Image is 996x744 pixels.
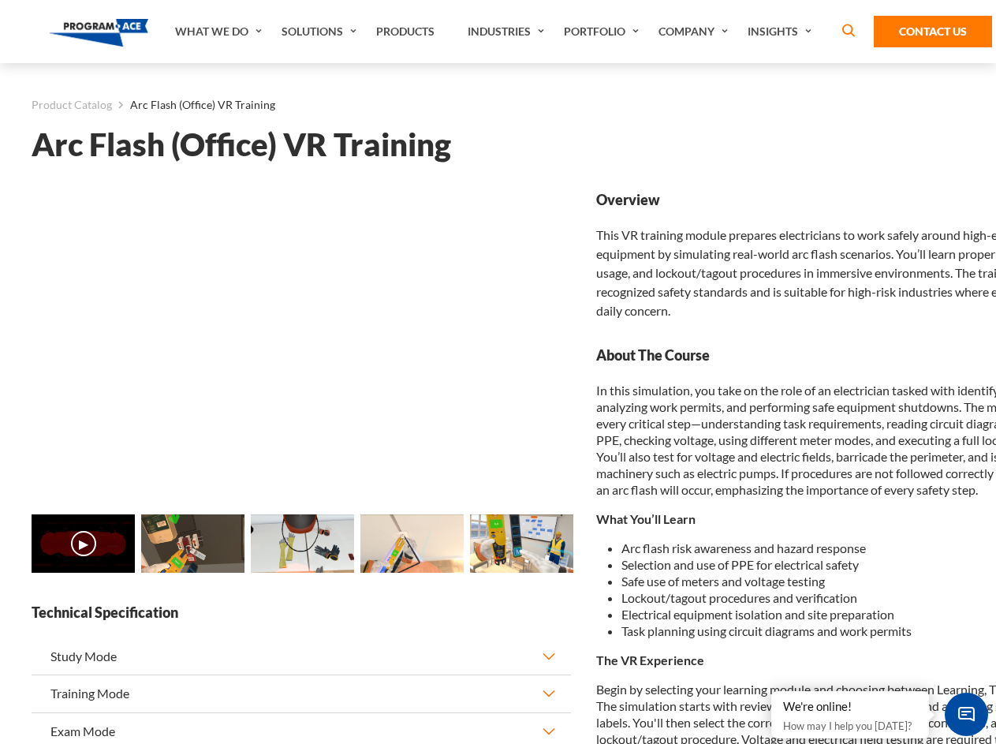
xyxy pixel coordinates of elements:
[32,638,571,675] button: Study Mode
[32,190,571,494] iframe: Arc Flash (Office) VR Training - Video 0
[32,675,571,712] button: Training Mode
[112,95,275,115] li: Arc Flash (Office) VR Training
[360,514,464,573] img: Arc Flash (Office) VR Training - Preview 3
[32,95,112,115] a: Product Catalog
[141,514,244,573] img: Arc Flash (Office) VR Training - Preview 1
[783,716,917,735] p: How may I help you [DATE]?
[49,19,149,47] img: Program-Ace
[874,16,992,47] a: Contact Us
[251,514,354,573] img: Arc Flash (Office) VR Training - Preview 2
[32,514,135,573] img: Arc Flash (Office) VR Training - Video 0
[470,514,573,573] img: Arc Flash (Office) VR Training - Preview 4
[783,699,917,715] div: We're online!
[32,603,571,622] strong: Technical Specification
[71,531,96,556] button: ▶
[945,693,988,736] span: Chat Widget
